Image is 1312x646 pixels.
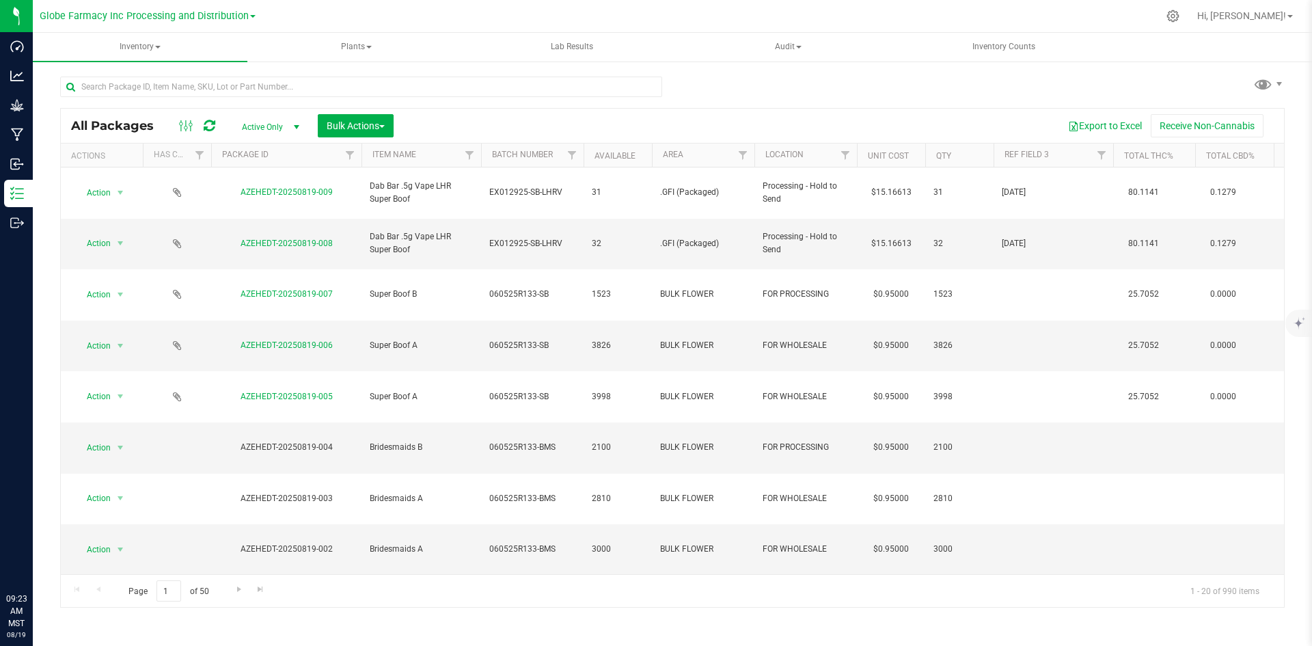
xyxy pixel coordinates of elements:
span: 060525R133-SB [489,390,575,403]
span: 0.1279 [1203,234,1243,254]
input: 1 [156,580,181,602]
span: 060525R133-BMS [489,492,575,505]
td: $15.16613 [857,167,925,219]
span: 80.1141 [1121,234,1166,254]
span: 0.0000 [1203,387,1243,407]
span: EX012925-SB-LHRV [489,186,575,199]
span: 2100 [592,441,644,454]
button: Export to Excel [1059,114,1151,137]
a: Qty [936,151,951,161]
span: Processing - Hold to Send [763,230,849,256]
span: 3000 [933,543,985,556]
span: 3826 [592,339,644,352]
span: 3998 [592,390,644,403]
span: select [112,336,129,355]
span: Super Boof B [370,288,473,301]
a: Plants [249,33,463,62]
a: AZEHEDT-20250819-009 [241,187,333,197]
a: Go to the last page [251,580,271,599]
span: 1 - 20 of 990 items [1179,580,1270,601]
a: Item Name [372,150,416,159]
div: AZEHEDT-20250819-003 [209,492,364,505]
a: Location [765,150,804,159]
span: FOR PROCESSING [763,441,849,454]
span: [DATE] [1002,237,1105,250]
a: Batch Number [492,150,553,159]
a: Filter [1091,144,1113,167]
span: Bridesmaids B [370,441,473,454]
span: 3826 [933,339,985,352]
span: Page of 50 [117,580,220,602]
a: Lab Results [465,33,679,62]
td: $15.16613 [857,219,925,270]
span: .GFI (Packaged) [660,237,746,250]
input: Search Package ID, Item Name, SKU, Lot or Part Number... [60,77,662,97]
td: $0.95000 [857,321,925,372]
a: AZEHEDT-20250819-005 [241,392,333,401]
iframe: Resource center unread badge [40,535,57,551]
span: FOR WHOLESALE [763,339,849,352]
a: Available [594,151,635,161]
span: BULK FLOWER [660,543,746,556]
span: BULK FLOWER [660,441,746,454]
iframe: Resource center [14,537,55,578]
a: Filter [732,144,754,167]
span: Action [74,285,111,304]
span: 80.1141 [1121,183,1166,202]
span: select [112,489,129,508]
span: Audit [681,33,894,61]
a: Filter [459,144,481,167]
span: Dab Bar .5g Vape LHR Super Boof [370,180,473,206]
span: 25.7052 [1121,387,1166,407]
span: All Packages [71,118,167,133]
a: Inventory Counts [897,33,1111,62]
span: Bulk Actions [327,120,385,131]
span: 25.7052 [1121,336,1166,355]
span: Globe Farmacy Inc Processing and Distribution [40,10,249,22]
span: 060525R133-SB [489,288,575,301]
span: 2810 [592,492,644,505]
span: 0.0000 [1203,336,1243,355]
span: Action [74,438,111,457]
a: Inventory [33,33,247,62]
span: 31 [933,186,985,199]
a: Total CBD% [1206,151,1255,161]
span: Super Boof A [370,390,473,403]
div: Actions [71,151,137,161]
span: FOR PROCESSING [763,288,849,301]
span: Processing - Hold to Send [763,180,849,206]
span: Super Boof A [370,339,473,352]
a: Filter [561,144,584,167]
span: Bridesmaids A [370,492,473,505]
span: Hi, [PERSON_NAME]! [1197,10,1286,21]
inline-svg: Grow [10,98,24,112]
a: Filter [834,144,857,167]
span: Plants [249,33,463,61]
span: select [112,285,129,304]
span: select [112,387,129,406]
span: BULK FLOWER [660,288,746,301]
span: FOR WHOLESALE [763,492,849,505]
button: Bulk Actions [318,114,394,137]
inline-svg: Dashboard [10,40,24,53]
a: Filter [189,144,211,167]
span: .GFI (Packaged) [660,186,746,199]
span: 31 [592,186,644,199]
span: Action [74,489,111,508]
div: AZEHEDT-20250819-002 [209,543,364,556]
td: $0.95000 [857,371,925,422]
span: select [112,183,129,202]
span: 32 [592,237,644,250]
inline-svg: Outbound [10,216,24,230]
a: Audit [681,33,895,62]
td: $0.95000 [857,474,925,525]
span: Action [74,183,111,202]
span: 1523 [592,288,644,301]
span: Action [74,336,111,355]
span: Dab Bar .5g Vape LHR Super Boof [370,230,473,256]
a: AZEHEDT-20250819-006 [241,340,333,350]
a: Total THC% [1124,151,1173,161]
span: Bridesmaids A [370,543,473,556]
span: 0.0000 [1203,284,1243,304]
p: 08/19 [6,630,27,640]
